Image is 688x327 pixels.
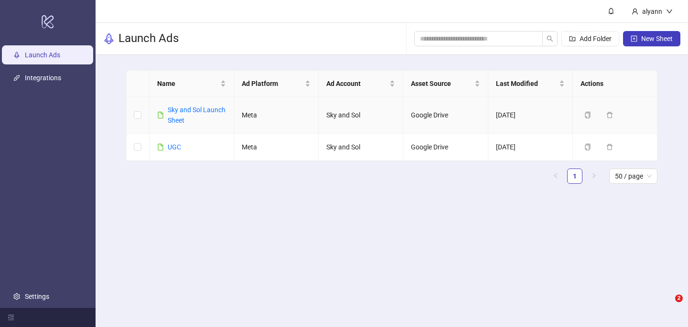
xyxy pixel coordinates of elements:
[150,71,234,97] th: Name
[580,35,612,42] span: Add Folder
[403,134,488,161] td: Google Drive
[25,51,60,59] a: Launch Ads
[591,173,597,179] span: right
[615,169,652,183] span: 50 / page
[573,71,657,97] th: Actions
[319,134,403,161] td: Sky and Sol
[547,35,553,42] span: search
[403,71,488,97] th: Asset Source
[25,74,61,82] a: Integrations
[567,169,582,184] li: 1
[548,169,563,184] li: Previous Page
[488,134,573,161] td: [DATE]
[631,35,637,42] span: plus-square
[656,295,678,317] iframe: Intercom live chat
[609,169,657,184] div: Page Size
[488,71,573,97] th: Last Modified
[623,31,680,46] button: New Sheet
[561,31,619,46] button: Add Folder
[568,169,582,183] a: 1
[586,169,602,184] li: Next Page
[586,169,602,184] button: right
[326,78,387,89] span: Ad Account
[632,8,638,15] span: user
[641,35,673,42] span: New Sheet
[242,78,303,89] span: Ad Platform
[606,144,613,150] span: delete
[584,144,591,150] span: copy
[319,71,403,97] th: Ad Account
[608,8,614,14] span: bell
[569,35,576,42] span: folder-add
[234,134,319,161] td: Meta
[118,31,179,46] h3: Launch Ads
[584,112,591,118] span: copy
[157,78,218,89] span: Name
[157,144,164,150] span: file
[403,97,488,134] td: Google Drive
[675,295,683,302] span: 2
[553,173,559,179] span: left
[168,143,181,151] a: UGC
[103,33,115,44] span: rocket
[496,78,557,89] span: Last Modified
[319,97,403,134] td: Sky and Sol
[488,97,573,134] td: [DATE]
[234,71,319,97] th: Ad Platform
[8,314,14,321] span: menu-fold
[234,97,319,134] td: Meta
[168,106,226,124] a: Sky and Sol Launch Sheet
[666,8,673,15] span: down
[25,293,49,300] a: Settings
[548,169,563,184] button: left
[157,112,164,118] span: file
[638,6,666,17] div: alyann
[411,78,472,89] span: Asset Source
[606,112,613,118] span: delete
